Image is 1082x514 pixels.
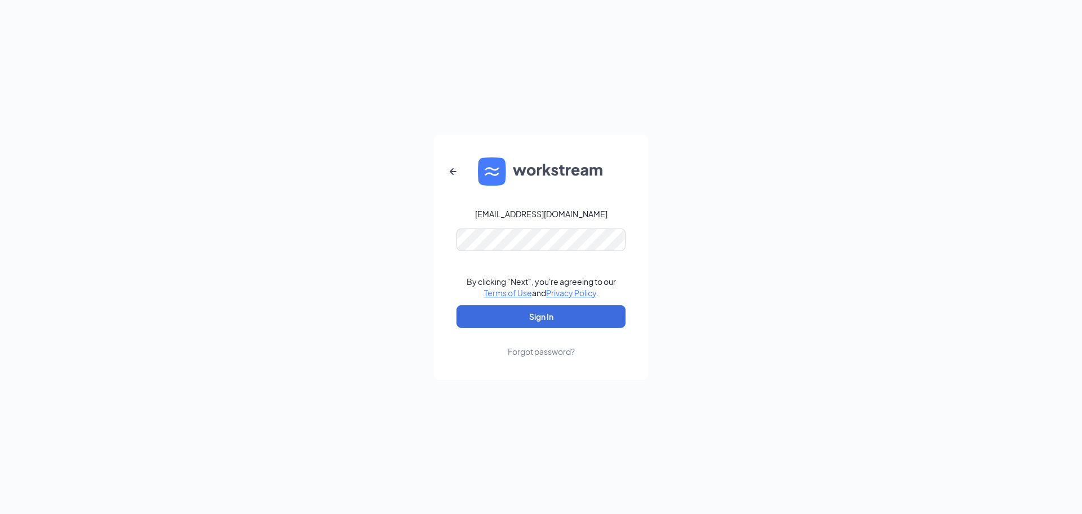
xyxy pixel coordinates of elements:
[478,157,604,186] img: WS logo and Workstream text
[456,305,626,328] button: Sign In
[484,288,532,298] a: Terms of Use
[467,276,616,298] div: By clicking "Next", you're agreeing to our and .
[446,165,460,178] svg: ArrowLeftNew
[508,328,575,357] a: Forgot password?
[475,208,607,219] div: [EMAIL_ADDRESS][DOMAIN_NAME]
[546,288,596,298] a: Privacy Policy
[508,346,575,357] div: Forgot password?
[440,158,467,185] button: ArrowLeftNew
